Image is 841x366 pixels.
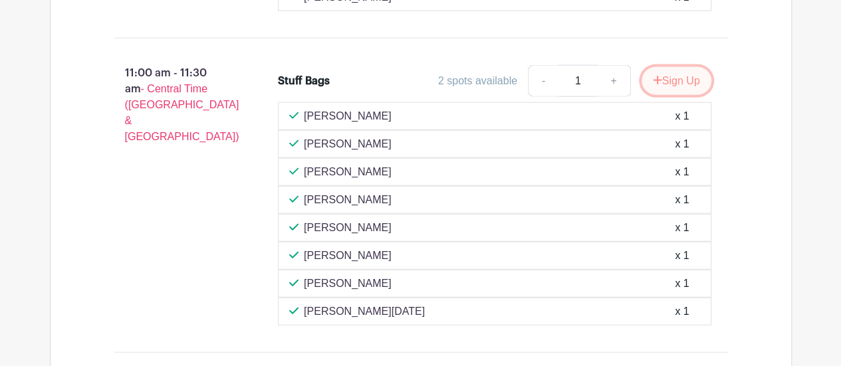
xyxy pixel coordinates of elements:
a: - [528,65,558,97]
div: x 1 [675,192,689,208]
p: [PERSON_NAME] [304,192,392,208]
div: x 1 [675,304,689,320]
div: 2 spots available [438,73,517,89]
div: x 1 [675,108,689,124]
p: [PERSON_NAME] [304,220,392,236]
p: [PERSON_NAME] [304,164,392,180]
div: x 1 [675,276,689,292]
div: Stuff Bags [278,73,330,89]
div: x 1 [675,136,689,152]
span: - Central Time ([GEOGRAPHIC_DATA] & [GEOGRAPHIC_DATA]) [125,83,239,142]
a: + [597,65,630,97]
p: [PERSON_NAME] [304,108,392,124]
p: [PERSON_NAME] [304,248,392,264]
div: x 1 [675,248,689,264]
div: x 1 [675,220,689,236]
p: [PERSON_NAME] [304,276,392,292]
p: [PERSON_NAME] [304,136,392,152]
p: 11:00 am - 11:30 am [93,60,257,150]
p: [PERSON_NAME][DATE] [304,304,425,320]
div: x 1 [675,164,689,180]
button: Sign Up [642,67,711,95]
